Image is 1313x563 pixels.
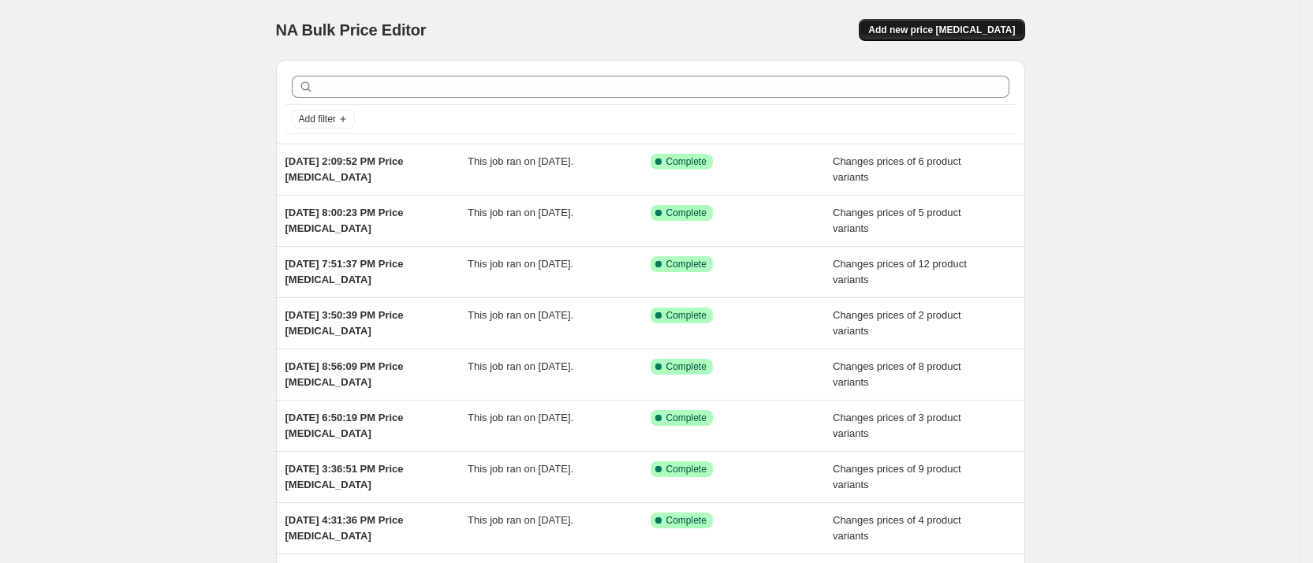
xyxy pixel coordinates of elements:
[285,514,404,542] span: [DATE] 4:31:36 PM Price [MEDICAL_DATA]
[833,258,967,285] span: Changes prices of 12 product variants
[666,155,707,168] span: Complete
[285,360,404,388] span: [DATE] 8:56:09 PM Price [MEDICAL_DATA]
[666,309,707,322] span: Complete
[285,463,404,490] span: [DATE] 3:36:51 PM Price [MEDICAL_DATA]
[833,207,961,234] span: Changes prices of 5 product variants
[833,514,961,542] span: Changes prices of 4 product variants
[666,207,707,219] span: Complete
[468,514,573,526] span: This job ran on [DATE].
[299,113,336,125] span: Add filter
[833,463,961,490] span: Changes prices of 9 product variants
[868,24,1015,36] span: Add new price [MEDICAL_DATA]
[666,412,707,424] span: Complete
[666,258,707,270] span: Complete
[833,155,961,183] span: Changes prices of 6 product variants
[468,412,573,423] span: This job ran on [DATE].
[292,110,355,129] button: Add filter
[666,463,707,475] span: Complete
[833,360,961,388] span: Changes prices of 8 product variants
[285,207,404,234] span: [DATE] 8:00:23 PM Price [MEDICAL_DATA]
[468,207,573,218] span: This job ran on [DATE].
[468,155,573,167] span: This job ran on [DATE].
[468,463,573,475] span: This job ran on [DATE].
[468,360,573,372] span: This job ran on [DATE].
[285,309,404,337] span: [DATE] 3:50:39 PM Price [MEDICAL_DATA]
[285,258,404,285] span: [DATE] 7:51:37 PM Price [MEDICAL_DATA]
[468,258,573,270] span: This job ran on [DATE].
[276,21,427,39] span: NA Bulk Price Editor
[833,309,961,337] span: Changes prices of 2 product variants
[833,412,961,439] span: Changes prices of 3 product variants
[285,155,404,183] span: [DATE] 2:09:52 PM Price [MEDICAL_DATA]
[666,360,707,373] span: Complete
[468,309,573,321] span: This job ran on [DATE].
[285,412,404,439] span: [DATE] 6:50:19 PM Price [MEDICAL_DATA]
[666,514,707,527] span: Complete
[859,19,1024,41] button: Add new price [MEDICAL_DATA]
